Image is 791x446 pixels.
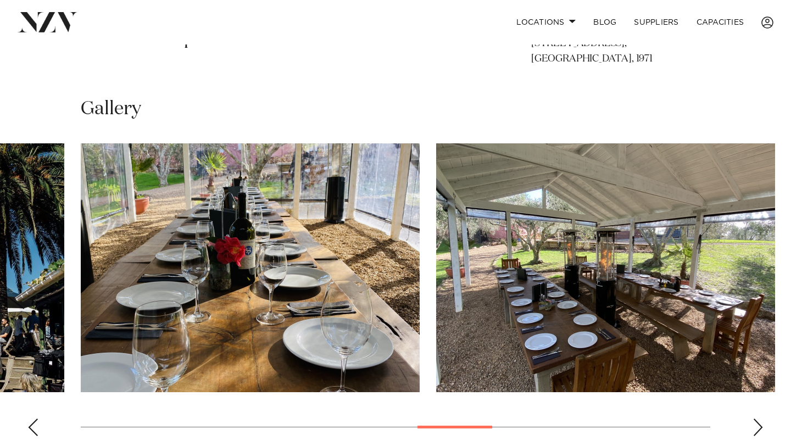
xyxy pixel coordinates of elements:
[436,143,775,392] swiper-slide: 10 / 15
[18,12,77,32] img: nzv-logo.png
[688,10,753,34] a: Capacities
[81,143,420,392] swiper-slide: 9 / 15
[508,10,584,34] a: Locations
[625,10,687,34] a: SUPPLIERS
[81,97,141,121] h2: Gallery
[584,10,625,34] a: BLOG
